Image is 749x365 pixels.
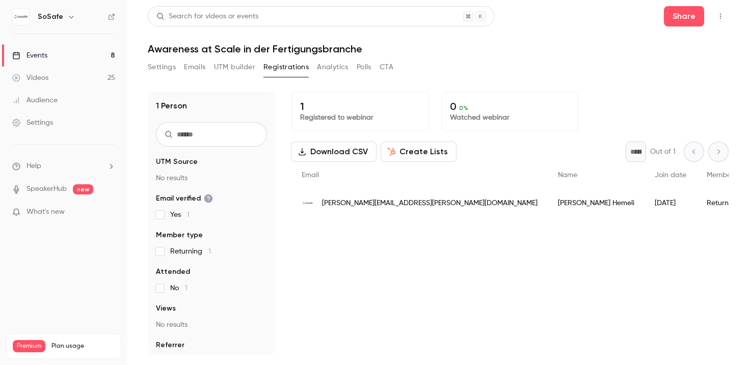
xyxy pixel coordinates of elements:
span: [PERSON_NAME][EMAIL_ADDRESS][PERSON_NAME][DOMAIN_NAME] [322,198,538,209]
span: 1 [208,248,211,255]
h6: SoSafe [38,12,63,22]
span: UTM Source [156,157,198,167]
p: Watched webinar [450,113,570,123]
span: Attended [156,267,190,277]
p: No results [156,173,267,183]
span: 1 [187,211,190,218]
img: SoSafe [13,9,29,25]
span: Referrer [156,340,184,350]
button: CTA [380,59,393,75]
div: Events [12,50,47,61]
span: No [170,283,188,293]
p: 1 [300,100,420,113]
span: Help [26,161,41,172]
p: 0 [450,100,570,113]
div: Audience [12,95,58,105]
a: SpeakerHub [26,184,67,194]
span: Join date [655,172,686,179]
p: No results [156,320,267,330]
div: Settings [12,118,53,128]
div: Search for videos or events [156,11,258,22]
span: Returning [170,246,211,257]
img: sosafe.de [302,197,314,209]
span: Email verified [156,193,213,204]
h1: Awareness at Scale in der Fertigungsbranche [148,43,729,55]
div: [PERSON_NAME] Hemeli [548,189,645,217]
span: What's new [26,207,65,217]
button: Polls [357,59,371,75]
p: Registered to webinar [300,113,420,123]
button: Emails [184,59,205,75]
span: new [73,184,93,194]
span: Name [558,172,577,179]
button: UTM builder [214,59,255,75]
button: Create Lists [381,142,457,162]
button: Download CSV [291,142,377,162]
span: Plan usage [51,342,115,350]
span: 1 [185,285,188,292]
div: Videos [12,73,48,83]
span: Premium [13,340,45,352]
button: Share [664,6,704,26]
span: 0 % [459,104,468,111]
button: Registrations [263,59,309,75]
iframe: Noticeable Trigger [103,208,115,217]
span: Email [302,172,319,179]
button: Analytics [317,59,349,75]
div: [DATE] [645,189,697,217]
span: Views [156,303,176,314]
span: Member type [156,230,203,240]
li: help-dropdown-opener [12,161,115,172]
h1: 1 Person [156,100,187,112]
button: Settings [148,59,176,75]
p: Out of 1 [650,147,676,157]
span: Yes [170,210,190,220]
